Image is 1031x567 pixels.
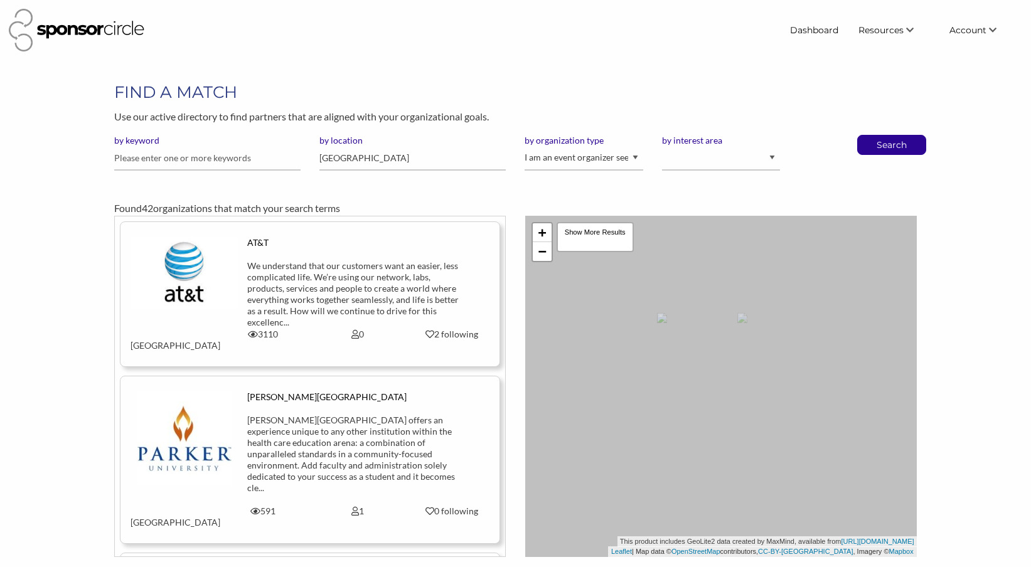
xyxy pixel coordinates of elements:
li: Account [939,19,1022,41]
label: by location [319,135,506,146]
a: Mapbox [889,548,914,555]
a: Zoom out [533,242,552,261]
li: Resources [848,19,939,41]
div: 0 following [414,506,490,517]
div: [PERSON_NAME][GEOGRAPHIC_DATA] [247,391,467,403]
a: [PERSON_NAME][GEOGRAPHIC_DATA] [PERSON_NAME][GEOGRAPHIC_DATA] offers an experience unique to any ... [131,391,489,528]
div: 2 following [414,329,490,340]
a: [URL][DOMAIN_NAME] [841,538,914,545]
div: This product includes GeoLite2 data created by MaxMind, available from [617,536,917,547]
img: ezbmahdwcpaulzjwaipc [131,237,238,309]
div: AT&T [247,237,467,248]
div: 591 [216,506,311,517]
div: Show More Results [557,222,634,252]
label: by organization type [525,135,643,146]
div: 0 [310,329,405,340]
button: Search [871,135,912,154]
span: Resources [858,24,904,36]
div: 1 [310,506,405,517]
a: Dashboard [780,19,848,41]
label: by interest area [662,135,780,146]
a: Leaflet [611,548,632,555]
a: AT&T We understand that our customers want an easier, less complicated life. We’re using our netw... [131,237,489,351]
span: Account [949,24,986,36]
img: Sponsor Circle Logo [9,9,144,51]
p: Use our active directory to find partners that are aligned with your organizational goals. [114,109,916,125]
h1: FIND A MATCH [114,81,916,103]
div: | Map data © contributors, , Imagery © [608,546,917,557]
a: OpenStreetMap [671,548,720,555]
div: [GEOGRAPHIC_DATA] [121,506,216,528]
span: 42 [142,202,153,214]
img: z3m5k9gedmftq9awepc0 [137,391,232,485]
div: We understand that our customers want an easier, less complicated life. We’re using our network, ... [247,260,467,328]
label: by keyword [114,135,301,146]
a: Zoom in [533,223,552,242]
a: CC-BY-[GEOGRAPHIC_DATA] [758,548,853,555]
div: [PERSON_NAME][GEOGRAPHIC_DATA] offers an experience unique to any other institution within the he... [247,415,467,494]
div: Found organizations that match your search terms [114,201,916,216]
div: [GEOGRAPHIC_DATA] [121,329,216,351]
input: Please enter one or more keywords [114,146,301,171]
div: 3110 [216,329,311,340]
